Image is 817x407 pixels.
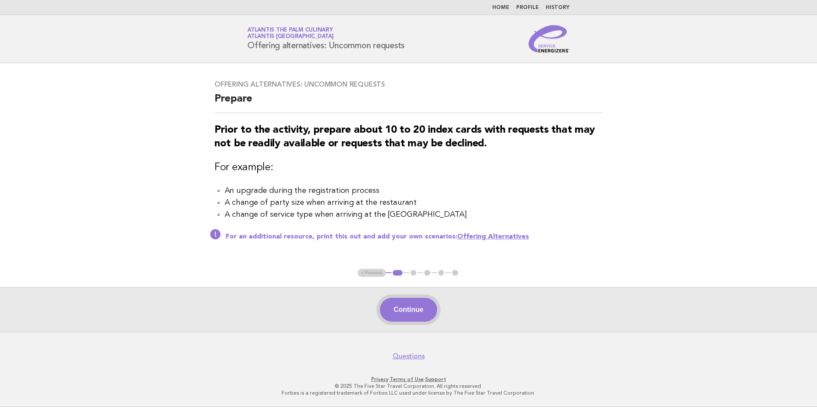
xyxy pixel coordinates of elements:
a: Home [492,5,509,10]
a: Terms of Use [390,376,424,382]
h1: Offering alternatives: Uncommon requests [247,28,405,50]
a: Support [425,376,446,382]
a: Profile [516,5,539,10]
a: Privacy [371,376,388,382]
span: Atlantis [GEOGRAPHIC_DATA] [247,34,334,40]
h3: Offering alternatives: Uncommon requests [215,80,602,89]
h3: For example: [215,161,602,174]
button: 1 [391,269,404,277]
li: An upgrade during the registration process [225,185,602,197]
a: Offering Alternatives [457,233,529,240]
a: History [546,5,570,10]
li: A change of service type when arriving at the [GEOGRAPHIC_DATA] [225,209,602,221]
button: Continue [380,298,437,322]
strong: Prior to the activity, prepare about 10 to 20 index cards with requests that may not be readily a... [215,125,595,149]
a: Questions [393,352,425,360]
p: Forbes is a registered trademark of Forbes LLC used under license by The Five Star Travel Corpora... [147,390,670,396]
img: Service Energizers [529,25,570,52]
p: · · [147,376,670,383]
a: Atlantis The Palm CulinaryAtlantis [GEOGRAPHIC_DATA] [247,27,334,39]
p: © 2025 The Five Star Travel Corporation. All rights reserved. [147,383,670,390]
li: A change of party size when arriving at the restaurant [225,197,602,209]
p: For an additional resource, print this out and add your own scenarios: [226,233,602,241]
h2: Prepare [215,92,602,113]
